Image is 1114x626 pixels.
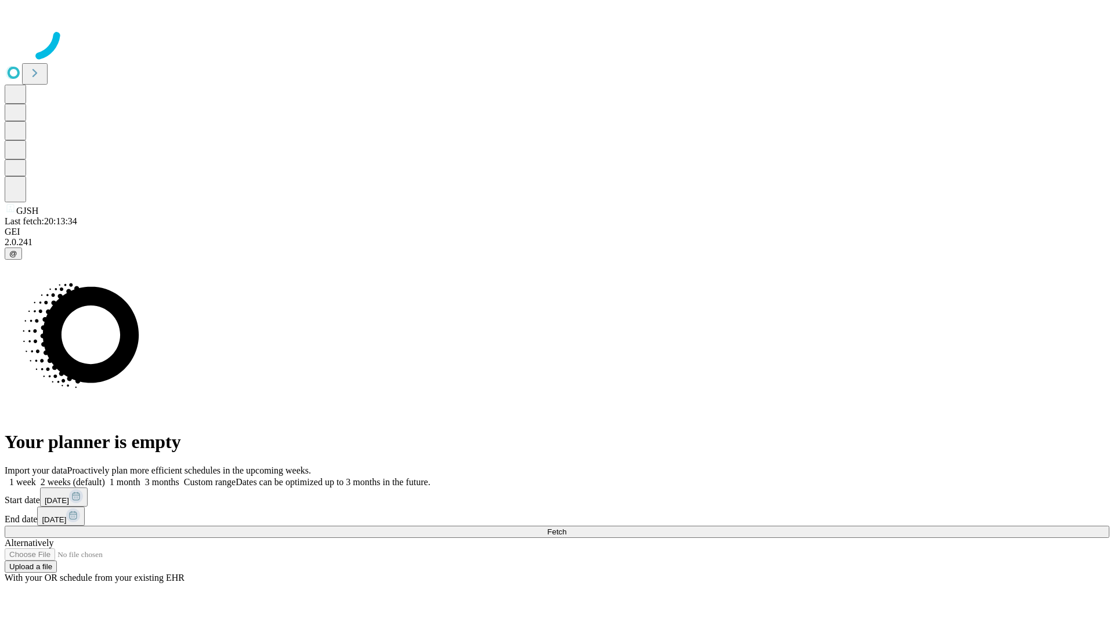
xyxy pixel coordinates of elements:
[5,431,1109,453] h1: Your planner is empty
[41,477,105,487] span: 2 weeks (default)
[547,527,566,536] span: Fetch
[5,487,1109,507] div: Start date
[5,237,1109,248] div: 2.0.241
[5,216,77,226] span: Last fetch: 20:13:34
[67,465,311,475] span: Proactively plan more efficient schedules in the upcoming weeks.
[16,206,38,216] span: GJSH
[5,227,1109,237] div: GEI
[110,477,140,487] span: 1 month
[145,477,179,487] span: 3 months
[9,477,36,487] span: 1 week
[37,507,85,526] button: [DATE]
[9,249,17,258] span: @
[236,477,430,487] span: Dates can be optimized up to 3 months in the future.
[5,465,67,475] span: Import your data
[5,248,22,260] button: @
[5,507,1109,526] div: End date
[45,496,69,505] span: [DATE]
[42,515,66,524] span: [DATE]
[5,561,57,573] button: Upload a file
[40,487,88,507] button: [DATE]
[184,477,236,487] span: Custom range
[5,538,53,548] span: Alternatively
[5,526,1109,538] button: Fetch
[5,573,185,583] span: With your OR schedule from your existing EHR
